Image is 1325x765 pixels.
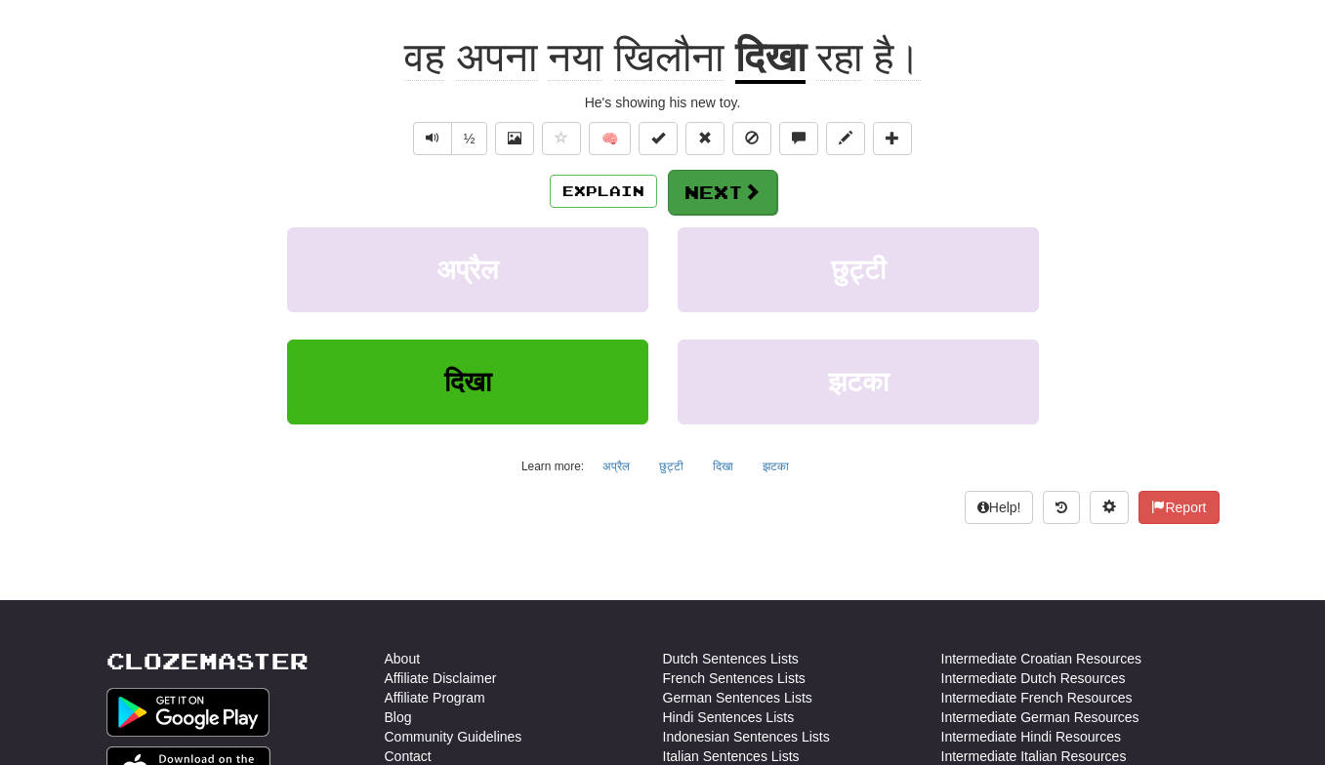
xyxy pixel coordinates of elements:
[1139,491,1219,524] button: Report
[550,175,657,208] button: Explain
[614,34,724,81] span: खिलौना
[678,227,1039,312] button: छुट्टी
[548,34,602,81] span: नया
[106,688,270,737] img: Get it on Google Play
[941,727,1121,746] a: Intermediate Hindi Resources
[752,452,800,481] button: झटका
[941,649,1141,668] a: Intermediate Croatian Resources
[831,255,886,285] span: छुट्टी
[436,255,498,285] span: अप्रैल
[385,707,412,727] a: Blog
[678,340,1039,424] button: झटका
[639,122,678,155] button: Set this sentence to 100% Mastered (alt+m)
[702,452,744,481] button: दिखा
[779,122,818,155] button: Discuss sentence (alt+u)
[404,34,444,81] span: वह
[385,649,421,668] a: About
[106,93,1220,112] div: He's showing his new toy.
[873,122,912,155] button: Add to collection (alt+a)
[451,122,488,155] button: ½
[663,727,830,746] a: Indonesian Sentences Lists
[456,34,537,81] span: अपना
[663,707,795,727] a: Hindi Sentences Lists
[521,460,584,473] small: Learn more:
[385,688,485,707] a: Affiliate Program
[668,170,777,215] button: Next
[542,122,581,155] button: Favorite sentence (alt+f)
[941,688,1133,707] a: Intermediate French Resources
[663,668,806,688] a: French Sentences Lists
[941,707,1139,727] a: Intermediate German Resources
[589,122,631,155] button: 🧠
[385,727,522,746] a: Community Guidelines
[663,688,812,707] a: German Sentences Lists
[287,340,648,424] button: दिखा
[385,668,497,688] a: Affiliate Disclaimer
[409,122,488,155] div: Text-to-speech controls
[965,491,1034,524] button: Help!
[941,668,1126,688] a: Intermediate Dutch Resources
[816,34,862,81] span: रहा
[685,122,725,155] button: Reset to 0% Mastered (alt+r)
[735,34,806,84] u: दिखा
[648,452,694,481] button: छुट्टी
[106,649,309,673] a: Clozemaster
[287,227,648,312] button: अप्रैल
[413,122,452,155] button: Play sentence audio (ctl+space)
[828,367,889,397] span: झटका
[495,122,534,155] button: Show image (alt+x)
[663,649,799,668] a: Dutch Sentences Lists
[874,34,921,81] span: है।
[826,122,865,155] button: Edit sentence (alt+d)
[592,452,641,481] button: अप्रैल
[732,122,771,155] button: Ignore sentence (alt+i)
[1043,491,1080,524] button: Round history (alt+y)
[444,367,491,397] span: दिखा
